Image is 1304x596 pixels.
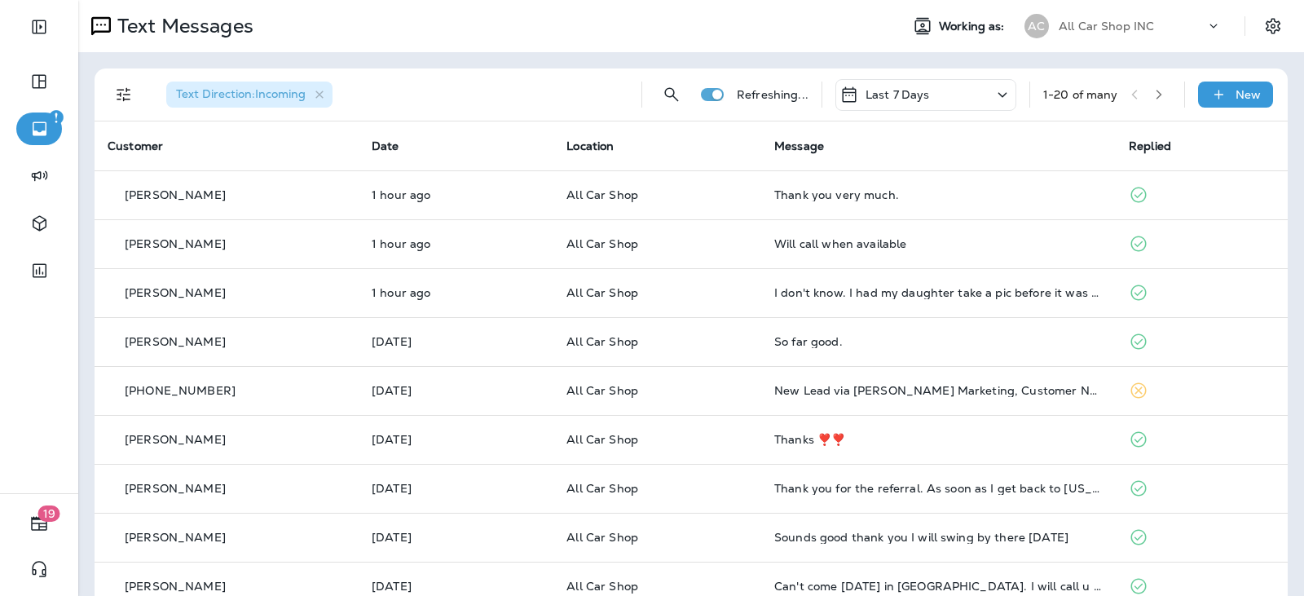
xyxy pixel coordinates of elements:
[111,14,253,38] p: Text Messages
[1236,88,1261,101] p: New
[566,530,638,545] span: All Car Shop
[1129,139,1171,153] span: Replied
[774,286,1103,299] div: I don't know. I had my daughter take a pic before it was cleaned. I asked her to anyway. I will s...
[125,188,226,201] p: [PERSON_NAME]
[655,78,688,111] button: Search Messages
[566,383,638,398] span: All Car Shop
[566,139,614,153] span: Location
[372,482,540,495] p: Aug 29, 2025 08:28 AM
[372,335,540,348] p: Aug 31, 2025 07:21 PM
[372,384,540,397] p: Aug 30, 2025 06:08 AM
[566,334,638,349] span: All Car Shop
[166,82,333,108] div: Text Direction:Incoming
[38,505,60,522] span: 19
[939,20,1008,33] span: Working as:
[566,481,638,496] span: All Car Shop
[372,433,540,446] p: Aug 29, 2025 11:25 AM
[566,188,638,202] span: All Car Shop
[372,188,540,201] p: Sep 2, 2025 09:07 AM
[1258,11,1288,41] button: Settings
[774,139,824,153] span: Message
[774,335,1103,348] div: So far good.
[125,482,226,495] p: [PERSON_NAME]
[774,237,1103,250] div: Will call when available
[125,384,236,397] p: [PHONE_NUMBER]
[372,286,540,299] p: Sep 2, 2025 08:30 AM
[866,88,930,101] p: Last 7 Days
[176,86,306,101] span: Text Direction : Incoming
[774,188,1103,201] div: Thank you very much.
[125,237,226,250] p: [PERSON_NAME]
[566,579,638,594] span: All Car Shop
[1043,88,1118,101] div: 1 - 20 of many
[737,88,808,101] p: Refreshing...
[125,531,226,544] p: [PERSON_NAME]
[108,78,140,111] button: Filters
[774,433,1103,446] div: Thanks ❣️❣️
[566,285,638,300] span: All Car Shop
[16,507,62,540] button: 19
[125,335,226,348] p: [PERSON_NAME]
[16,11,62,43] button: Expand Sidebar
[566,432,638,447] span: All Car Shop
[372,237,540,250] p: Sep 2, 2025 09:04 AM
[372,580,540,593] p: Aug 27, 2025 10:05 AM
[566,236,638,251] span: All Car Shop
[108,139,163,153] span: Customer
[125,580,226,593] p: [PERSON_NAME]
[125,433,226,446] p: [PERSON_NAME]
[774,482,1103,495] div: Thank you for the referral. As soon as I get back to Florida I will set up an appointment with yo...
[125,286,226,299] p: [PERSON_NAME]
[1059,20,1154,33] p: All Car Shop INC
[774,384,1103,397] div: New Lead via Merrick Marketing, Customer Name: Jeffrey M., Contact info: 3216246624, Job Info: no...
[1024,14,1049,38] div: AC
[774,531,1103,544] div: Sounds good thank you I will swing by there tomorrow
[372,531,540,544] p: Aug 28, 2025 10:01 PM
[774,580,1103,593] div: Can't come tomorrow in celebration hospital. I will call u when I get back
[372,139,399,153] span: Date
